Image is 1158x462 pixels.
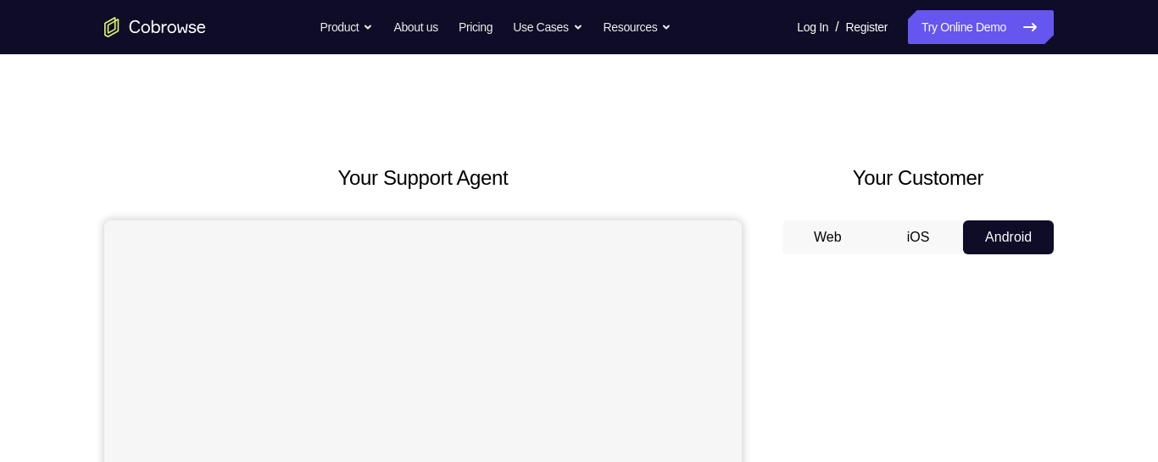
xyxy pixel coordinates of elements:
button: Resources [604,10,672,44]
button: Use Cases [513,10,582,44]
button: Product [320,10,374,44]
h2: Your Support Agent [104,163,742,193]
h2: Your Customer [782,163,1054,193]
a: Try Online Demo [908,10,1054,44]
a: About us [393,10,437,44]
a: Pricing [459,10,493,44]
a: Register [846,10,888,44]
a: Go to the home page [104,17,206,37]
button: Android [963,220,1054,254]
button: Web [782,220,873,254]
button: iOS [873,220,964,254]
span: / [835,17,838,37]
a: Log In [797,10,828,44]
